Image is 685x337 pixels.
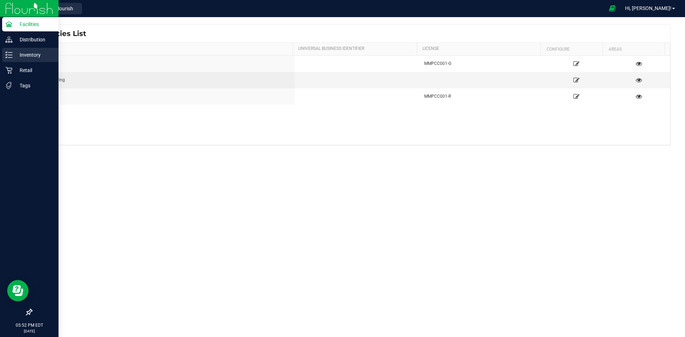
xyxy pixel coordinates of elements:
[12,81,55,90] p: Tags
[36,77,290,83] div: Manufacturing
[541,43,603,56] th: Configure
[36,93,290,100] div: Retail
[424,93,541,100] div: MMPCC001-R
[3,322,55,328] p: 05:52 PM EDT
[422,46,538,52] a: License
[37,46,290,52] a: Name
[5,82,12,89] inline-svg: Tags
[12,35,55,44] p: Distribution
[5,36,12,43] inline-svg: Distribution
[603,43,665,56] th: Areas
[12,51,55,59] p: Inventory
[5,67,12,74] inline-svg: Retail
[3,328,55,334] p: [DATE]
[5,51,12,58] inline-svg: Inventory
[625,5,671,11] span: Hi, [PERSON_NAME]!
[7,280,29,301] iframe: Resource center
[604,1,620,15] span: Open Ecommerce Menu
[12,20,55,29] p: Facilities
[36,60,290,67] div: Cultivation
[424,60,541,67] div: MMPCC001-G
[298,46,414,52] a: Universal Business Identifier
[12,66,55,75] p: Retail
[5,21,12,28] inline-svg: Facilities
[37,28,86,39] span: Facilities List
